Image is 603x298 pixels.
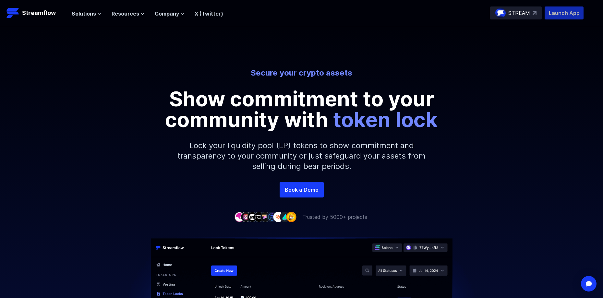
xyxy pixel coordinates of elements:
img: company-9 [286,212,296,222]
p: Trusted by 5000+ projects [302,213,367,221]
p: Show commitment to your community with [156,89,448,130]
a: STREAM [490,6,542,19]
span: Solutions [72,10,96,18]
button: Company [155,10,184,18]
img: Streamflow Logo [6,6,19,19]
img: company-1 [234,212,245,222]
span: token lock [333,107,438,132]
img: streamflow-logo-circle.png [495,8,506,18]
img: company-4 [254,212,264,222]
img: company-2 [241,212,251,222]
button: Solutions [72,10,101,18]
a: X (Twitter) [195,10,223,17]
button: Launch App [545,6,584,19]
p: STREAM [508,9,530,17]
img: company-8 [280,212,290,222]
img: company-3 [247,212,258,222]
div: Open Intercom Messenger [581,276,597,292]
img: top-right-arrow.svg [533,11,537,15]
a: Streamflow [6,6,65,19]
img: company-7 [273,212,283,222]
p: Lock your liquidity pool (LP) tokens to show commitment and transparency to your community or jus... [162,130,441,182]
p: Secure your crypto assets [122,68,481,78]
span: Resources [112,10,139,18]
button: Resources [112,10,144,18]
img: company-6 [267,212,277,222]
p: Streamflow [22,8,56,18]
img: company-5 [260,212,271,222]
a: Book a Demo [280,182,324,197]
span: Company [155,10,179,18]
